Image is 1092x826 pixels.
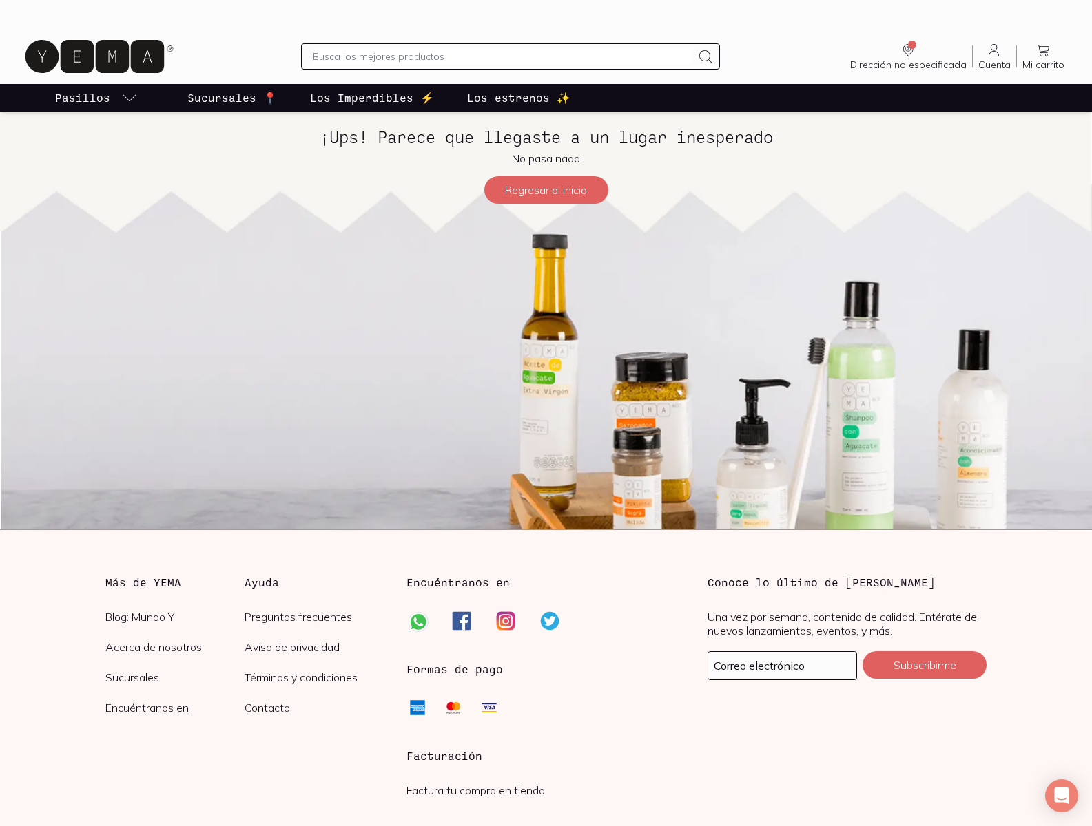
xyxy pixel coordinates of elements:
a: Los estrenos ✨ [464,84,573,112]
input: mimail@gmail.com [708,652,856,679]
a: Preguntas frecuentes [245,610,384,624]
span: Dirección no especificada [850,59,967,71]
a: Factura tu compra en tienda [406,783,545,797]
h3: Formas de pago [406,661,503,677]
span: Cuenta [978,59,1011,71]
a: Acerca de nosotros [105,640,245,654]
a: Mi carrito [1017,42,1070,71]
a: Blog: Mundo Y [105,610,245,624]
p: Una vez por semana, contenido de calidad. Entérate de nuevos lanzamientos, eventos, y más. [708,610,987,637]
span: Mi carrito [1022,59,1064,71]
a: Sucursales 📍 [185,84,280,112]
a: Términos y condiciones [245,670,384,684]
a: Sucursales [105,670,245,684]
p: Sucursales 📍 [187,89,277,106]
p: Pasillos [55,89,110,106]
p: Los Imperdibles ⚡️ [310,89,434,106]
h3: Encuéntranos en [406,574,510,591]
h3: Facturación [406,748,686,764]
h3: Conoce lo último de [PERSON_NAME] [708,574,987,591]
p: Los estrenos ✨ [467,89,570,106]
input: Busca los mejores productos [313,48,692,65]
h3: Ayuda [245,574,384,591]
h3: Más de YEMA [105,574,245,591]
a: Los Imperdibles ⚡️ [307,84,437,112]
a: Encuéntranos en [105,701,245,714]
a: Contacto [245,701,384,714]
a: Dirección no especificada [845,42,972,71]
a: Cuenta [973,42,1016,71]
div: Open Intercom Messenger [1045,779,1078,812]
a: pasillo-todos-link [52,84,141,112]
a: Aviso de privacidad [245,640,384,654]
button: Regresar al inicio [484,176,608,204]
button: Subscribirme [863,651,987,679]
